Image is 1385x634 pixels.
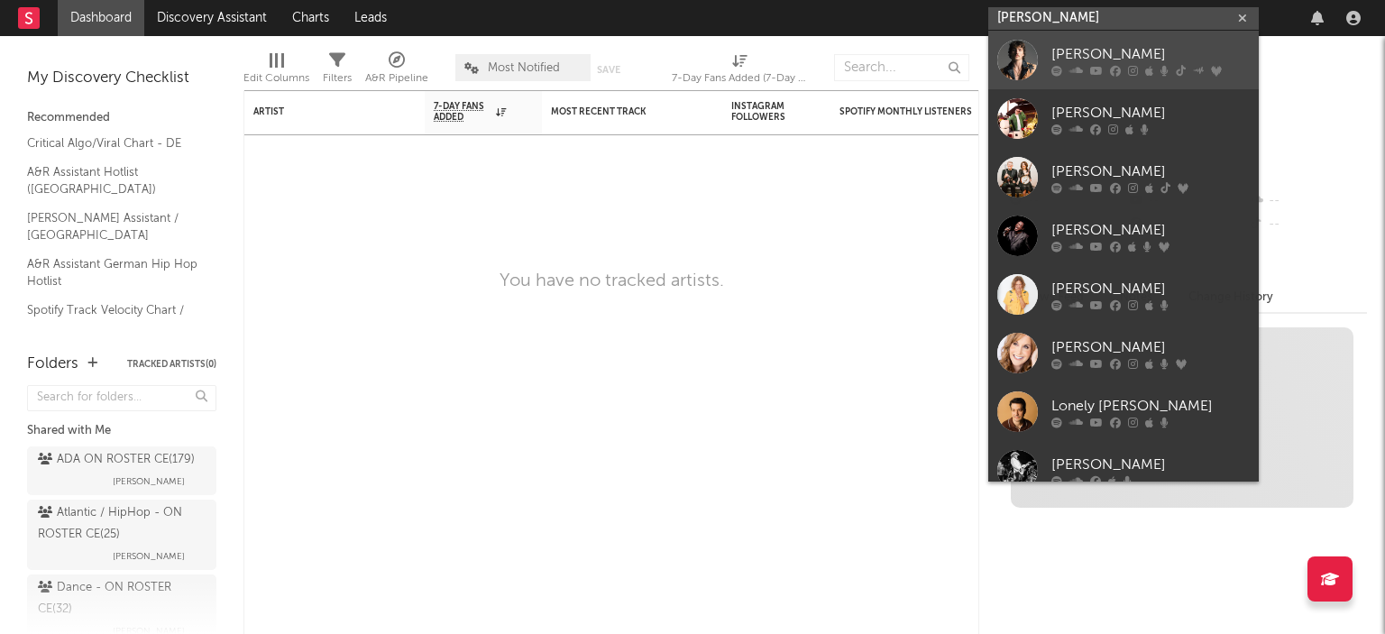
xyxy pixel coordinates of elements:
div: Filters [323,68,352,89]
div: [PERSON_NAME] [1051,43,1250,65]
a: [PERSON_NAME] [988,441,1259,500]
input: Search for folders... [27,385,216,411]
div: Instagram Followers [731,101,794,123]
div: [PERSON_NAME] [1051,102,1250,124]
div: -- [1247,189,1367,213]
div: Dance - ON ROSTER CE ( 32 ) [38,577,201,620]
a: Critical Algo/Viral Chart - DE [27,133,198,153]
button: Tracked Artists(0) [127,360,216,369]
div: 7-Day Fans Added (7-Day Fans Added) [672,68,807,89]
div: [PERSON_NAME] [1051,454,1250,475]
a: Atlantic / HipHop - ON ROSTER CE(25)[PERSON_NAME] [27,500,216,570]
span: [PERSON_NAME] [113,471,185,492]
div: Filters [323,45,352,97]
span: 7-Day Fans Added [434,101,491,123]
div: [PERSON_NAME] [1051,219,1250,241]
div: Edit Columns [243,45,309,97]
a: Lonely [PERSON_NAME] [988,382,1259,441]
span: Most Notified [488,62,560,74]
input: Search... [834,54,969,81]
a: [PERSON_NAME] [988,265,1259,324]
div: Lonely [PERSON_NAME] [1051,395,1250,417]
div: -- [1247,213,1367,236]
div: Edit Columns [243,68,309,89]
div: A&R Pipeline [365,45,428,97]
span: [PERSON_NAME] [113,546,185,567]
input: Search for artists [988,7,1259,30]
a: [PERSON_NAME] Assistant / [GEOGRAPHIC_DATA] [27,208,198,245]
div: [PERSON_NAME] [1051,336,1250,358]
a: ADA ON ROSTER CE(179)[PERSON_NAME] [27,446,216,495]
div: My Discovery Checklist [27,68,216,89]
div: Most Recent Track [551,106,686,117]
a: [PERSON_NAME] [988,89,1259,148]
div: [PERSON_NAME] [1051,278,1250,299]
a: Spotify Track Velocity Chart / DE [27,300,198,337]
button: Save [597,65,620,75]
div: Spotify Monthly Listeners [839,106,975,117]
div: You have no tracked artists. [500,271,724,292]
div: A&R Pipeline [365,68,428,89]
div: ADA ON ROSTER CE ( 179 ) [38,449,195,471]
div: Shared with Me [27,420,216,442]
a: [PERSON_NAME] [988,148,1259,207]
a: [PERSON_NAME] [988,31,1259,89]
div: [PERSON_NAME] [1051,161,1250,182]
div: 7-Day Fans Added (7-Day Fans Added) [672,45,807,97]
div: Artist [253,106,389,117]
a: [PERSON_NAME] [988,324,1259,382]
div: Recommended [27,107,216,129]
a: A&R Assistant German Hip Hop Hotlist [27,254,198,291]
a: [PERSON_NAME] [988,207,1259,265]
a: A&R Assistant Hotlist ([GEOGRAPHIC_DATA]) [27,162,198,199]
div: Folders [27,354,78,375]
div: Atlantic / HipHop - ON ROSTER CE ( 25 ) [38,502,201,546]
